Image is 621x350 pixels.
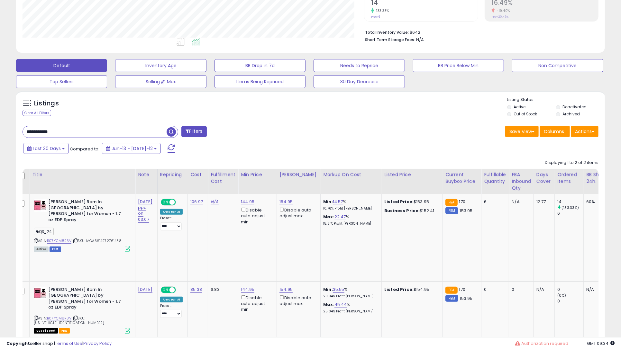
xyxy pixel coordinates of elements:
p: 10.76% Profit [PERSON_NAME] [323,206,377,211]
button: Save View [505,126,539,137]
img: 41hOMuC-5DL._SL40_.jpg [34,287,47,300]
div: Clear All Filters [23,110,51,116]
span: 153.95 [460,208,473,214]
a: 144.95 [241,286,254,293]
div: % [323,287,377,299]
span: FBA [59,328,70,334]
span: OFF [175,200,185,205]
div: Disable auto adjust max [279,294,315,307]
div: Disable auto adjust min [241,206,272,225]
div: Listed Price [384,171,440,178]
div: 6 [484,199,504,205]
span: | SKU: MCA3614272761438 [72,238,122,243]
span: All listings that are currently out of stock and unavailable for purchase on Amazon [34,328,58,334]
b: Short Term Storage Fees: [365,37,415,42]
span: ON [161,200,169,205]
div: Repricing [160,171,185,178]
span: Compared to: [70,146,99,152]
b: Max: [323,301,334,308]
div: 0 [557,287,583,292]
small: FBA [445,287,457,294]
div: % [323,214,377,226]
b: Business Price: [384,208,420,214]
small: (133.33%) [562,205,579,210]
span: 170 [459,199,465,205]
b: [PERSON_NAME] Born In [GEOGRAPHIC_DATA] by [PERSON_NAME] for Women - 1.7 oz EDP Spray [48,199,126,224]
a: Privacy Policy [83,340,112,346]
div: N/A [512,199,529,205]
button: Default [16,59,107,72]
b: Listed Price: [384,286,414,292]
button: Filters [181,126,206,137]
small: Prev: 20.46% [492,15,509,19]
small: (0%) [557,293,566,298]
div: Fulfillable Quantity [484,171,506,185]
span: N/A [416,37,424,43]
b: Min: [323,286,333,292]
a: 144.95 [241,199,254,205]
div: [PERSON_NAME] [279,171,318,178]
button: Inventory Age [115,59,206,72]
span: ON [161,287,169,292]
label: Out of Stock [514,111,537,117]
div: Fulfillment Cost [211,171,235,185]
b: Min: [323,199,333,205]
small: FBM [445,295,458,302]
div: 14 [557,199,583,205]
button: Jun-13 - [DATE]-12 [102,143,161,154]
a: [DATE] [138,286,152,293]
small: -19.40% [495,8,510,13]
div: Displaying 1 to 2 of 2 items [545,160,598,166]
div: $154.95 [384,287,438,292]
a: N/A [211,199,218,205]
a: [DATE] ppc on 03.07 [138,199,152,223]
b: Listed Price: [384,199,414,205]
div: 60% [586,199,607,205]
button: Columns [540,126,570,137]
div: % [323,302,377,314]
div: Ordered Items [557,171,581,185]
span: 153.95 [460,295,473,301]
span: Q3_24 [34,228,54,235]
b: Max: [323,214,334,220]
div: Current Buybox Price [445,171,479,185]
th: The percentage added to the cost of goods (COGS) that forms the calculator for Min & Max prices. [321,169,382,194]
button: Last 30 Days [23,143,69,154]
span: FBM [50,247,61,252]
div: 0 [484,287,504,292]
div: 6 [557,211,583,216]
div: seller snap | | [6,341,112,347]
a: 106.97 [190,199,203,205]
button: Actions [571,126,598,137]
a: 35.55 [333,286,344,293]
div: 12.77 [536,199,550,205]
div: Preset: [160,304,183,318]
small: FBM [445,207,458,214]
a: 154.95 [279,199,293,205]
div: Note [138,171,155,178]
div: Amazon AI [160,209,183,215]
b: Total Inventory Value: [365,30,409,35]
button: BB Drop in 7d [215,59,306,72]
strong: Copyright [6,340,30,346]
div: $153.95 [384,199,438,205]
label: Deactivated [562,104,587,110]
small: FBA [445,199,457,206]
div: $152.41 [384,208,438,214]
div: ASIN: [34,199,130,251]
button: Non Competitive [512,59,603,72]
button: Top Sellers [16,75,107,88]
div: 0 [512,287,529,292]
p: Listing States: [507,97,605,103]
button: Needs to Reprice [314,59,405,72]
a: 85.38 [190,286,202,293]
li: $642 [365,28,594,36]
div: Disable auto adjust min [241,294,272,313]
a: Terms of Use [55,340,82,346]
div: ASIN: [34,287,130,333]
span: Jun-13 - [DATE]-12 [112,145,153,152]
span: OFF [175,287,185,292]
button: Selling @ Max [115,75,206,88]
div: Disable auto adjust max [279,206,315,219]
button: 30 Day Decrease [314,75,405,88]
